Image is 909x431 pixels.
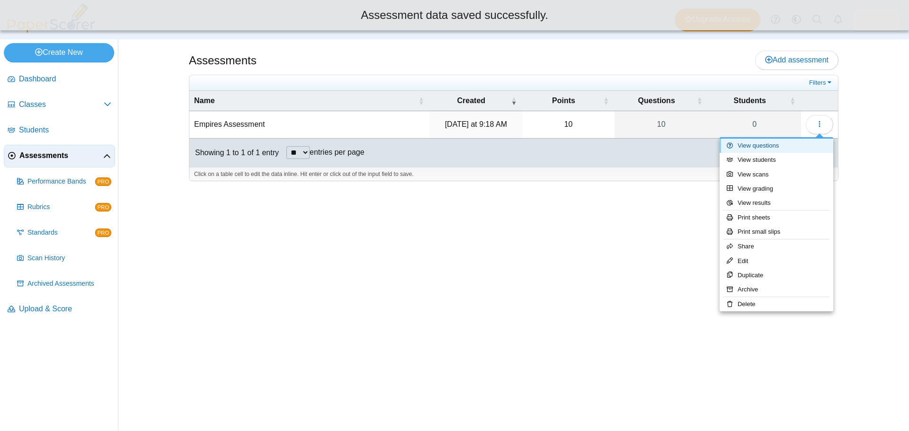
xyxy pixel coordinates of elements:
[4,119,115,142] a: Students
[19,150,103,161] span: Assessments
[310,148,365,156] label: entries per page
[720,182,833,196] a: View grading
[765,56,829,64] span: Add assessment
[733,97,766,105] span: Students
[418,91,424,111] span: Name : Activate to sort
[7,7,902,23] div: Assessment data saved successfully.
[720,196,833,210] a: View results
[615,111,708,138] a: 10
[445,120,507,128] time: Sep 16, 2025 at 9:18 AM
[603,91,609,111] span: Points : Activate to sort
[4,43,114,62] a: Create New
[720,167,833,182] a: View scans
[19,125,111,135] span: Students
[552,97,575,105] span: Points
[95,229,111,237] span: PRO
[708,111,801,138] a: 0
[4,68,115,91] a: Dashboard
[95,203,111,211] span: PRO
[511,91,517,111] span: Created : Activate to remove sorting
[720,153,833,167] a: View students
[4,298,115,321] a: Upload & Score
[189,139,279,167] div: Showing 1 to 1 of 1 entry
[457,97,486,105] span: Created
[13,221,115,244] a: Standards PRO
[720,225,833,239] a: Print small slips
[13,196,115,219] a: Rubrics PRO
[19,99,104,110] span: Classes
[27,177,95,186] span: Performance Bands
[720,268,833,282] a: Duplicate
[4,94,115,116] a: Classes
[189,167,838,181] div: Click on a table cell to edit the data inline. Hit enter or click out of the input field to save.
[720,139,833,153] a: View questions
[194,97,215,105] span: Name
[720,282,833,297] a: Archive
[790,91,795,111] span: Students : Activate to sort
[4,145,115,167] a: Assessments
[696,91,702,111] span: Questions : Activate to sort
[19,74,111,84] span: Dashboard
[19,304,111,314] span: Upload & Score
[13,247,115,270] a: Scan History
[27,202,95,212] span: Rubrics
[13,273,115,295] a: Archived Assessments
[95,177,111,186] span: PRO
[13,170,115,193] a: Performance Bands PRO
[807,78,836,88] a: Filters
[4,26,98,34] a: PaperScorer
[189,53,257,69] h1: Assessments
[522,111,615,138] td: 10
[638,97,675,105] span: Questions
[720,297,833,311] a: Delete
[27,228,95,237] span: Standards
[755,51,838,70] a: Add assessment
[27,254,111,263] span: Scan History
[27,279,111,289] span: Archived Assessments
[720,239,833,254] a: Share
[720,211,833,225] a: Print sheets
[720,254,833,268] a: Edit
[189,111,429,138] td: Empires Assessment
